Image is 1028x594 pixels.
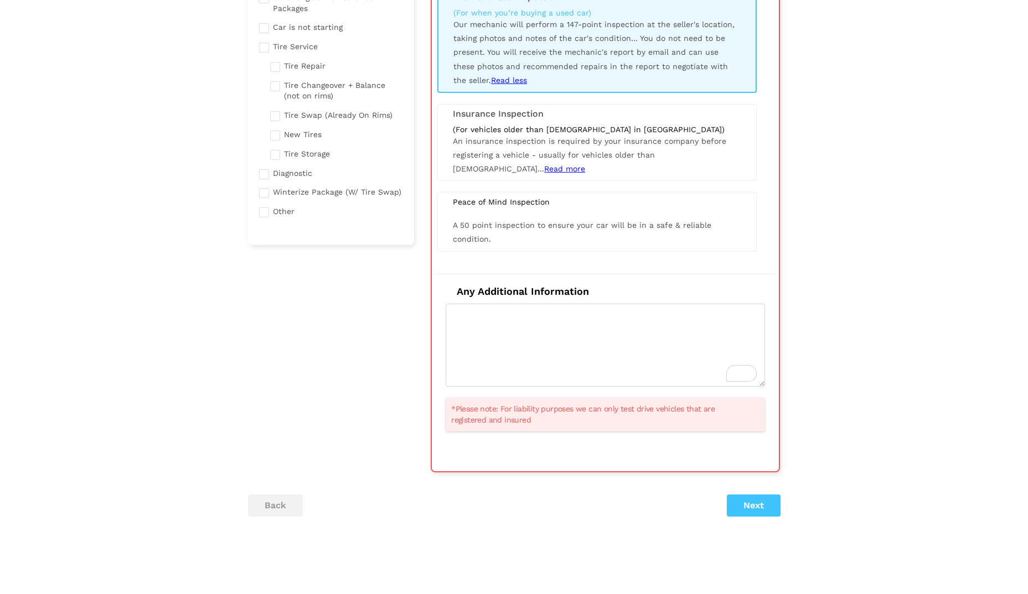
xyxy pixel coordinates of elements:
[453,109,741,119] h3: Insurance Inspection
[544,164,585,173] span: Read more
[453,221,711,243] span: A 50 point inspection to ensure your car will be in a safe & reliable condition.
[727,494,781,517] button: Next
[248,494,303,517] button: back
[453,8,741,18] div: (For when you’re buying a used car)
[446,304,765,387] textarea: To enrich screen reader interactions, please activate Accessibility in Grammarly extension settings
[445,197,750,207] div: Peace of Mind Inspection
[453,34,728,85] span: You do not need to be present. You will receive the mechanic's report by email and can use these ...
[453,20,735,85] span: Our mechanic will perform a 147-point inspection at the seller's location, taking photos and note...
[453,124,741,134] div: (For vehicles older than [DEMOGRAPHIC_DATA] in [GEOGRAPHIC_DATA])
[451,403,746,425] span: *Please note: For liability purposes we can only test drive vehicles that are registered and insured
[453,137,726,173] span: An insurance inspection is required by your insurance company before registering a vehicle - usua...
[491,76,527,85] span: Read less
[446,285,765,298] h4: Any Additional Information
